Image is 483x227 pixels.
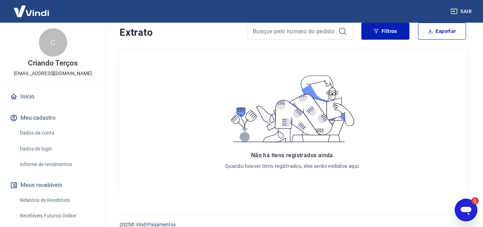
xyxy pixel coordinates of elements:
p: Quando houver itens registrados, eles serão exibidos aqui. [225,163,360,170]
img: Vindi [8,0,54,22]
input: Busque pelo número do pedido [253,26,336,36]
a: Início [8,89,97,104]
p: [EMAIL_ADDRESS][DOMAIN_NAME] [14,70,92,77]
p: Criando Terços [28,59,77,67]
button: Meus recebíveis [8,177,97,193]
div: C [39,28,67,57]
a: Dados de login [17,142,97,156]
iframe: Número de mensagens não lidas [465,197,479,204]
a: Recebíveis Futuros Online [17,209,97,223]
a: Dados da conta [17,126,97,140]
button: Exportar [418,23,466,40]
a: Informe de rendimentos [17,157,97,172]
span: Não há itens registrados ainda. [251,152,334,159]
a: Relatório de Recebíveis [17,193,97,208]
button: Sair [449,5,475,18]
button: Filtros [361,23,409,40]
h4: Extrato [120,25,238,40]
iframe: Botão para iniciar a janela de mensagens, 1 mensagem não lida [455,199,477,221]
button: Meu cadastro [8,110,97,126]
